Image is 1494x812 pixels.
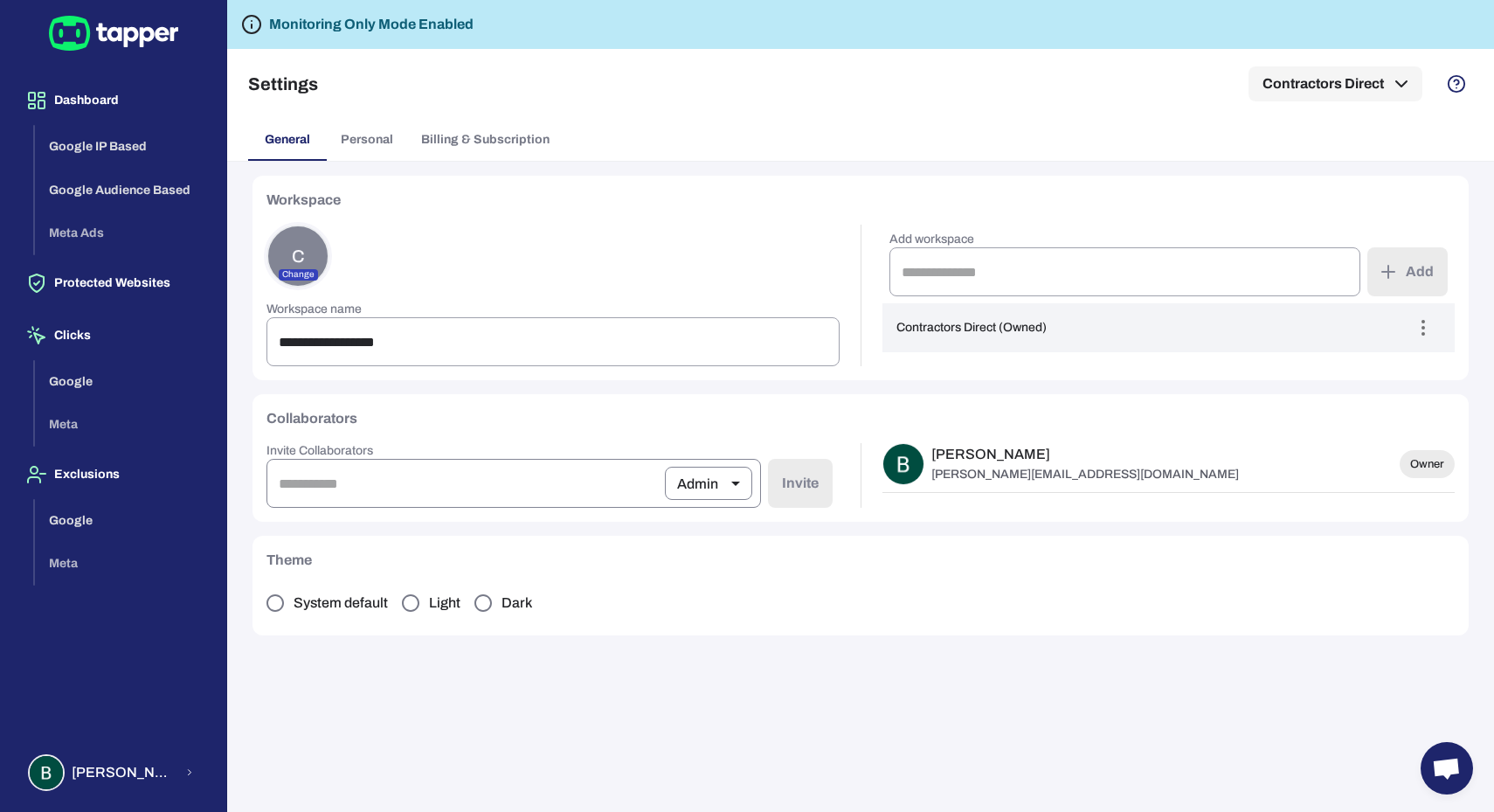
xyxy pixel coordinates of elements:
[931,446,1239,463] h6: [PERSON_NAME]
[501,594,532,612] span: Dark
[279,269,318,281] p: Change
[429,594,460,612] span: Light
[266,225,329,288] button: CChange
[889,232,1361,247] h6: Add workspace
[14,92,212,107] a: Dashboard
[35,360,212,404] button: Google
[35,511,212,526] a: Google
[14,450,212,499] button: Exclusions
[341,132,393,148] span: Personal
[248,73,318,94] h5: Settings
[294,594,388,612] span: System default
[665,459,752,508] div: Admin
[421,132,550,148] span: Billing & Subscription
[35,125,212,169] button: Google IP Based
[269,14,474,35] h6: Monitoring Only Mode Enabled
[266,443,840,459] h6: Invite Collaborators
[1421,742,1473,795] div: Open chat
[14,327,212,342] a: Clicks
[266,550,312,571] h6: Theme
[35,138,212,153] a: Google IP Based
[883,444,923,484] img: Barry Cummings
[266,408,357,429] h6: Collaborators
[72,764,174,781] span: [PERSON_NAME] [PERSON_NAME]
[14,311,212,360] button: Clicks
[14,274,212,289] a: Protected Websites
[14,466,212,481] a: Exclusions
[14,747,212,798] button: Barry Cummings[PERSON_NAME] [PERSON_NAME]
[266,190,341,211] h6: Workspace
[35,499,212,543] button: Google
[1248,66,1422,101] button: Contractors Direct
[35,372,212,387] a: Google
[1400,457,1455,471] span: Owner
[266,302,840,317] h6: Workspace name
[266,225,329,288] div: C
[14,76,212,125] button: Dashboard
[241,14,262,35] svg: Tapper is not blocking any fraudulent activity for this domain
[896,320,1047,336] p: Contractors Direct (Owned)
[931,467,1239,482] p: [PERSON_NAME][EMAIL_ADDRESS][DOMAIN_NAME]
[35,169,212,212] button: Google Audience Based
[30,756,63,789] img: Barry Cummings
[265,132,310,148] span: General
[35,181,212,196] a: Google Audience Based
[14,259,212,308] button: Protected Websites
